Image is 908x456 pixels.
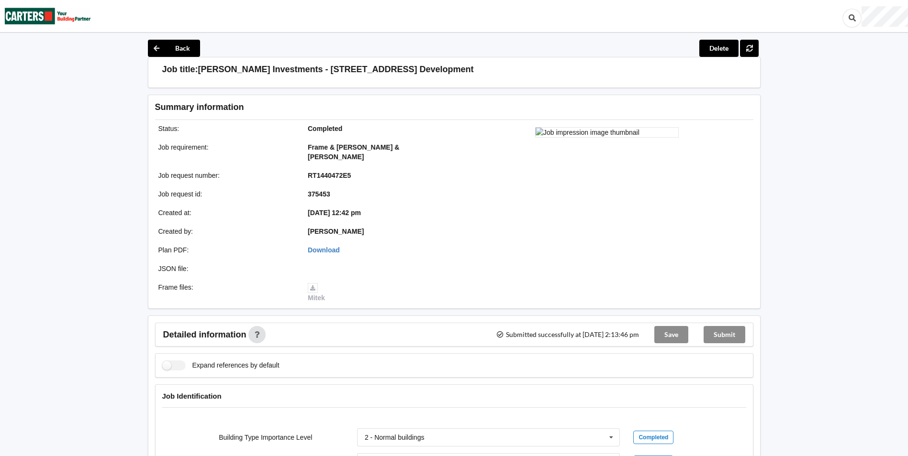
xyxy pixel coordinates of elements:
[219,434,312,441] label: Building Type Importance Level
[5,0,91,32] img: Carters
[308,246,340,254] a: Download
[308,190,330,198] b: 375453
[152,227,302,236] div: Created by :
[633,431,673,444] div: Completed
[862,6,908,27] div: User Profile
[152,171,302,180] div: Job request number :
[308,228,364,235] b: [PERSON_NAME]
[496,331,639,338] span: Submitted successfully at [DATE] 2:13:46 pm
[152,142,302,162] div: Job requirement :
[163,330,247,339] span: Detailed information
[535,127,679,138] img: Job impression image thumbnail
[308,209,361,217] b: [DATE] 12:42 pm
[152,264,302,273] div: JSON file :
[152,245,302,255] div: Plan PDF :
[308,143,399,161] b: Frame & [PERSON_NAME] & [PERSON_NAME]
[308,283,325,302] a: Mitek
[162,360,280,370] label: Expand references by default
[152,208,302,217] div: Created at :
[198,64,474,75] h3: [PERSON_NAME] Investments - [STREET_ADDRESS] Development
[365,434,425,441] div: 2 - Normal buildings
[308,125,342,132] b: Completed
[162,391,746,401] h4: Job Identification
[162,64,198,75] h3: Job title:
[152,124,302,133] div: Status :
[308,172,351,179] b: RT1440472E5
[155,102,601,113] h3: Summary information
[699,40,739,57] button: Delete
[148,40,200,57] button: Back
[152,189,302,199] div: Job request id :
[152,282,302,303] div: Frame files :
